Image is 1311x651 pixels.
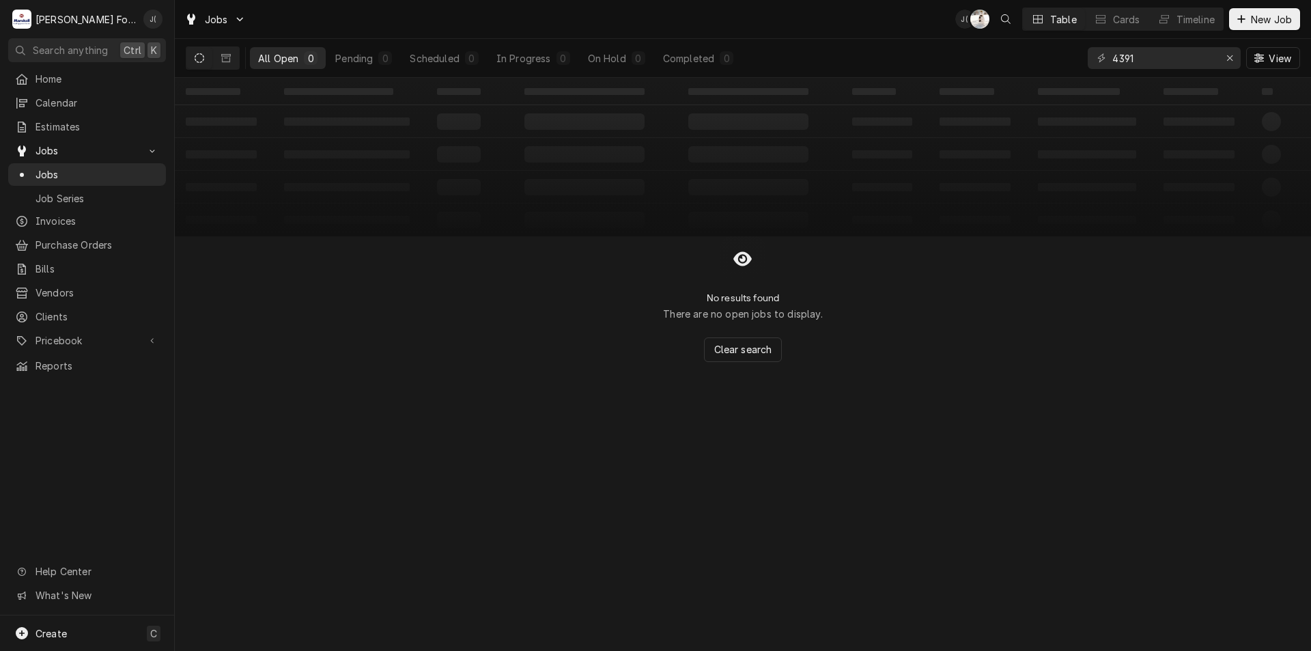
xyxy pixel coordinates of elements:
span: ‌ [1038,88,1120,95]
span: Calendar [36,96,159,110]
div: Timeline [1176,12,1215,27]
a: Job Series [8,187,166,210]
button: View [1246,47,1300,69]
a: Go to Jobs [8,139,166,162]
button: Open search [995,8,1017,30]
div: M [12,10,31,29]
div: [PERSON_NAME] Food Equipment Service [36,12,136,27]
span: ‌ [1164,88,1218,95]
span: ‌ [186,88,240,95]
div: Kim Medeiros (108)'s Avatar [970,10,989,29]
span: Job Series [36,191,159,206]
a: Vendors [8,281,166,304]
span: Help Center [36,564,158,579]
span: C [150,626,157,641]
a: Bills [8,258,166,280]
span: Ctrl [124,43,141,57]
span: Bills [36,262,159,276]
div: Table [1050,12,1077,27]
div: 0 [381,51,389,66]
span: Clear search [711,342,775,357]
a: Home [8,68,166,90]
span: Invoices [36,214,159,228]
div: 0 [559,51,567,66]
div: 0 [468,51,476,66]
a: Calendar [8,92,166,114]
button: Erase input [1219,47,1241,69]
button: New Job [1229,8,1300,30]
div: 0 [307,51,315,66]
span: ‌ [940,88,994,95]
div: Completed [663,51,714,66]
div: Scheduled [410,51,459,66]
span: ‌ [284,88,393,95]
input: Keyword search [1112,47,1215,69]
div: On Hold [588,51,626,66]
span: Vendors [36,286,159,300]
a: Invoices [8,210,166,232]
div: J( [955,10,974,29]
div: 0 [634,51,643,66]
a: Clients [8,305,166,328]
a: Go to Help Center [8,560,166,583]
span: Purchase Orders [36,238,159,252]
span: View [1266,51,1294,66]
span: Jobs [36,167,159,182]
div: Jeff Debigare (109)'s Avatar [955,10,974,29]
h2: No results found [707,292,780,304]
span: Clients [36,309,159,324]
div: 0 [722,51,731,66]
table: All Open Jobs List Loading [175,78,1311,236]
a: Jobs [8,163,166,186]
div: K( [970,10,989,29]
div: Pending [335,51,373,66]
span: ‌ [688,88,808,95]
a: Go to Jobs [179,8,251,31]
span: Search anything [33,43,108,57]
span: Jobs [36,143,139,158]
span: ‌ [1262,88,1273,95]
span: New Job [1248,12,1295,27]
span: Jobs [205,12,228,27]
span: Pricebook [36,333,139,348]
span: Home [36,72,159,86]
div: All Open [258,51,298,66]
span: ‌ [524,88,645,95]
a: Purchase Orders [8,234,166,256]
div: Cards [1113,12,1140,27]
p: There are no open jobs to display. [663,307,822,321]
div: Jeff Debigare (109)'s Avatar [143,10,163,29]
div: Marshall Food Equipment Service's Avatar [12,10,31,29]
span: What's New [36,588,158,602]
span: Estimates [36,120,159,134]
span: ‌ [437,88,481,95]
span: K [151,43,157,57]
a: Reports [8,355,166,377]
a: Go to Pricebook [8,329,166,352]
button: Search anythingCtrlK [8,38,166,62]
span: Create [36,628,67,639]
span: Reports [36,359,159,373]
a: Go to What's New [8,584,166,607]
a: Estimates [8,115,166,138]
div: In Progress [496,51,551,66]
div: J( [143,10,163,29]
span: ‌ [852,88,896,95]
button: Clear search [704,337,783,362]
